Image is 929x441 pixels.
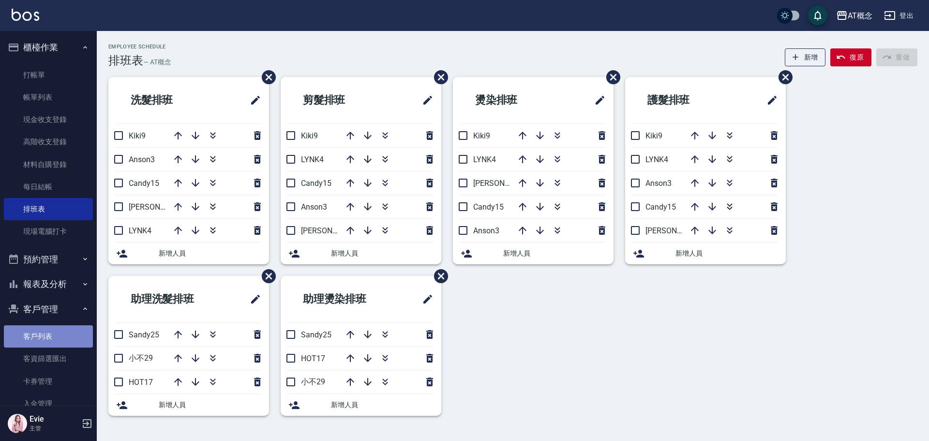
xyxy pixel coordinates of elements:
button: 預約管理 [4,247,93,272]
span: 刪除班表 [427,262,450,290]
span: 修改班表的標題 [244,288,261,311]
h2: 洗髮排班 [116,83,216,118]
span: LYNK4 [129,226,151,235]
button: 新增 [785,48,826,66]
a: 入金管理 [4,393,93,415]
button: 櫃檯作業 [4,35,93,60]
span: 刪除班表 [427,63,450,91]
span: 刪除班表 [255,63,277,91]
span: 修改班表的標題 [416,89,434,112]
div: 新增人員 [108,243,269,264]
span: HOT17 [129,378,153,387]
button: save [808,6,827,25]
a: 材料自購登錄 [4,153,93,176]
span: HOT17 [301,354,325,363]
h3: 排班表 [108,54,143,67]
span: Candy15 [645,202,676,212]
h2: 助理洗髮排班 [116,282,226,317]
button: 復原 [830,48,871,66]
span: Anson3 [301,202,327,212]
a: 每日結帳 [4,176,93,198]
a: 現場電腦打卡 [4,220,93,243]
span: [PERSON_NAME]2 [301,226,363,235]
a: 高階收支登錄 [4,131,93,153]
span: Candy15 [301,179,331,188]
span: Anson3 [645,179,672,188]
span: LYNK4 [301,155,324,164]
span: 新增人員 [159,248,261,259]
div: 新增人員 [281,394,441,416]
h2: 護髮排班 [633,83,733,118]
h5: Evie [30,414,79,424]
span: Candy15 [129,179,159,188]
span: LYNK4 [645,155,668,164]
span: Anson3 [129,155,155,164]
span: [PERSON_NAME]2 [645,226,708,235]
button: 報表及分析 [4,272,93,297]
span: Kiki9 [129,131,146,140]
p: 主管 [30,424,79,433]
span: [PERSON_NAME]2 [129,202,191,212]
h6: — AT概念 [143,57,171,67]
span: 新增人員 [331,400,434,410]
div: 新增人員 [453,243,614,264]
a: 帳單列表 [4,86,93,108]
h2: 燙染排班 [461,83,560,118]
span: 修改班表的標題 [416,288,434,311]
span: Candy15 [473,202,504,212]
div: 新增人員 [625,243,786,264]
span: 新增人員 [675,248,778,259]
button: AT概念 [832,6,876,26]
span: Sandy25 [129,330,159,339]
h2: 剪髮排班 [288,83,388,118]
span: Kiki9 [301,131,318,140]
a: 排班表 [4,198,93,220]
img: Person [8,414,27,433]
button: 客戶管理 [4,297,93,322]
span: 新增人員 [331,248,434,259]
a: 客資篩選匯出 [4,348,93,370]
div: 新增人員 [281,243,441,264]
a: 現金收支登錄 [4,108,93,131]
a: 卡券管理 [4,370,93,393]
span: Sandy25 [301,330,331,339]
span: 修改班表的標題 [244,89,261,112]
button: 登出 [880,7,917,25]
span: 小不29 [301,377,325,386]
span: [PERSON_NAME]2 [473,179,536,188]
span: 刪除班表 [771,63,794,91]
div: AT概念 [848,10,872,22]
h2: Employee Schedule [108,44,171,50]
h2: 助理燙染排班 [288,282,398,317]
div: 新增人員 [108,394,269,416]
span: 新增人員 [503,248,606,259]
span: 刪除班表 [255,262,277,290]
img: Logo [12,9,39,21]
span: 修改班表的標題 [761,89,778,112]
a: 打帳單 [4,64,93,86]
span: Anson3 [473,226,499,235]
span: LYNK4 [473,155,496,164]
span: 小不29 [129,353,153,363]
span: Kiki9 [645,131,662,140]
span: Kiki9 [473,131,490,140]
span: 新增人員 [159,400,261,410]
span: 修改班表的標題 [588,89,606,112]
a: 客戶列表 [4,325,93,348]
span: 刪除班表 [599,63,622,91]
